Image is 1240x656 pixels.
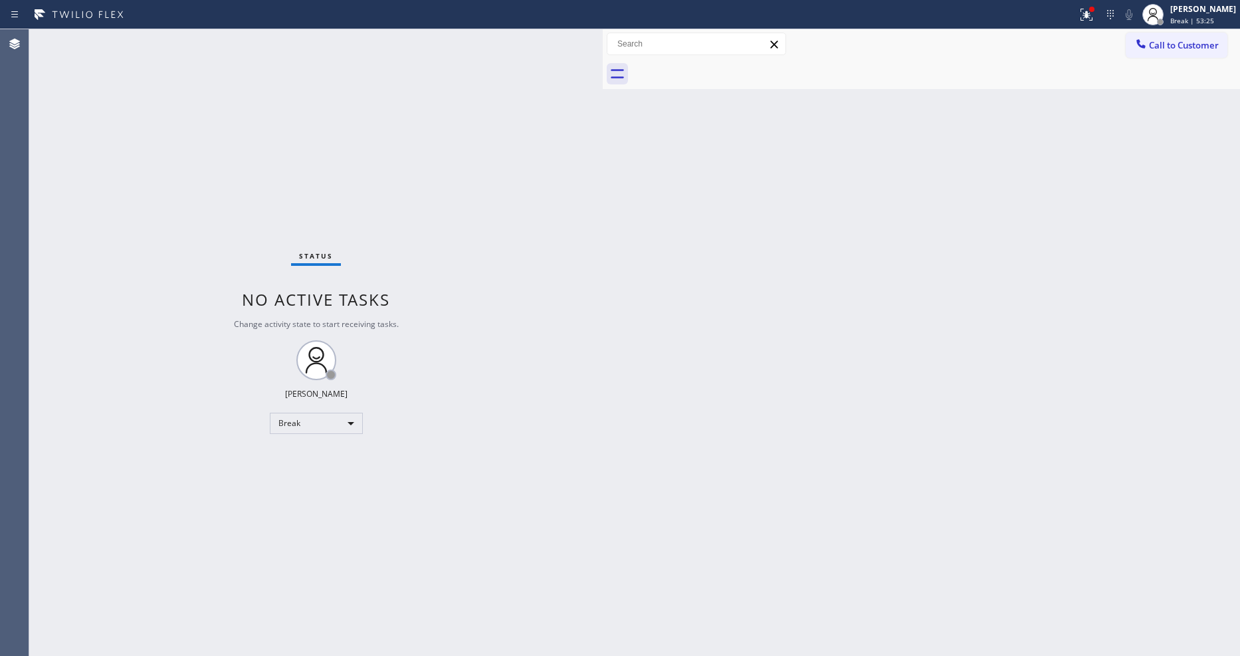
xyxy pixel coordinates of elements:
[270,413,363,434] div: Break
[299,251,333,261] span: Status
[607,33,785,55] input: Search
[1170,3,1236,15] div: [PERSON_NAME]
[234,318,399,330] span: Change activity state to start receiving tasks.
[242,288,390,310] span: No active tasks
[1170,16,1214,25] span: Break | 53:25
[1126,33,1227,58] button: Call to Customer
[1120,5,1138,24] button: Mute
[285,388,348,399] div: [PERSON_NAME]
[1149,39,1219,51] span: Call to Customer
